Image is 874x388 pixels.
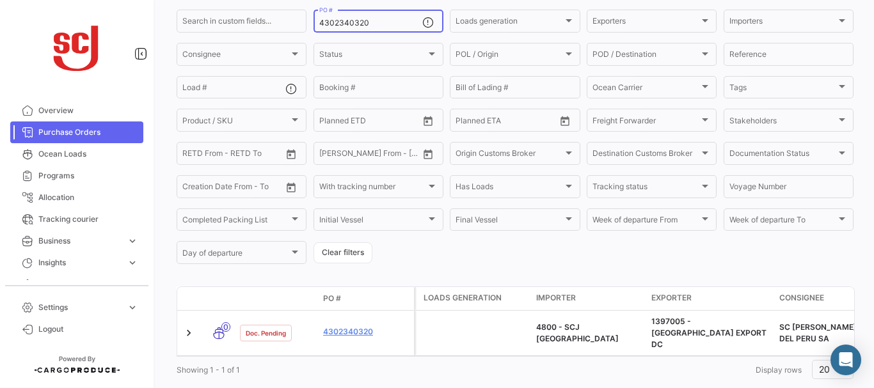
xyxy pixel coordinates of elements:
[319,151,337,160] input: From
[536,292,576,304] span: Importer
[314,242,372,263] button: Clear filters
[592,52,699,61] span: POD / Destination
[10,121,143,143] a: Purchase Orders
[10,143,143,165] a: Ocean Loads
[182,118,289,127] span: Product / SKU
[246,328,286,338] span: Doc. Pending
[651,316,767,349] span: 1397005 - TOLUCA EXPORT DC
[756,365,802,375] span: Display rows
[729,118,836,127] span: Stakeholders
[456,19,562,27] span: Loads generation
[424,292,502,304] span: Loads generation
[182,151,200,160] input: From
[182,217,289,226] span: Completed Packing List
[319,118,337,127] input: From
[38,235,122,247] span: Business
[592,118,699,127] span: Freight Forwarder
[456,184,562,193] span: Has Loads
[418,144,438,164] button: Open calendar
[45,15,109,79] img: scj_logo1.svg
[456,118,473,127] input: From
[346,151,393,160] input: To
[38,302,122,313] span: Settings
[38,323,138,335] span: Logout
[456,217,562,226] span: Final Vessel
[819,364,830,375] span: 20
[38,170,138,182] span: Programs
[319,52,426,61] span: Status
[209,184,257,193] input: To
[282,144,301,164] button: Open calendar
[323,293,341,304] span: PO #
[10,208,143,230] a: Tracking courier
[592,184,699,193] span: Tracking status
[10,165,143,187] a: Programs
[209,151,257,160] input: To
[282,178,301,197] button: Open calendar
[182,327,195,339] a: Expand/Collapse Row
[182,251,289,260] span: Day of departure
[127,302,138,313] span: expand_more
[38,192,138,203] span: Allocation
[127,235,138,247] span: expand_more
[592,19,699,27] span: Exporters
[592,85,699,94] span: Ocean Carrier
[38,279,138,290] span: Carbon Footprint
[38,148,138,160] span: Ocean Loads
[592,217,699,226] span: Week of departure From
[38,105,138,116] span: Overview
[651,292,692,304] span: Exporter
[182,184,200,193] input: From
[456,151,562,160] span: Origin Customs Broker
[729,151,836,160] span: Documentation Status
[319,217,426,226] span: Initial Vessel
[779,292,824,304] span: Consignee
[729,19,836,27] span: Importers
[729,85,836,94] span: Tags
[38,257,122,268] span: Insights
[318,288,414,309] datatable-header-cell: PO #
[177,365,240,375] span: Showing 1 - 1 of 1
[531,287,646,310] datatable-header-cell: Importer
[319,184,426,193] span: With tracking number
[555,111,575,130] button: Open calendar
[418,111,438,130] button: Open calendar
[10,100,143,121] a: Overview
[729,217,836,226] span: Week of departure To
[536,322,619,343] span: 4800 - SCJ Perú
[235,293,318,304] datatable-header-cell: Doc. Status
[346,118,393,127] input: To
[182,52,289,61] span: Consignee
[482,118,530,127] input: To
[203,293,235,304] datatable-header-cell: Transport mode
[646,287,774,310] datatable-header-cell: Exporter
[830,345,861,375] div: Abrir Intercom Messenger
[456,52,562,61] span: POL / Origin
[10,274,143,295] a: Carbon Footprint
[592,151,699,160] span: Destination Customs Broker
[38,213,138,225] span: Tracking courier
[127,257,138,268] span: expand_more
[10,187,143,208] a: Allocation
[323,326,409,338] a: 4302340320
[38,127,138,138] span: Purchase Orders
[221,322,230,332] span: 0
[416,287,531,310] datatable-header-cell: Loads generation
